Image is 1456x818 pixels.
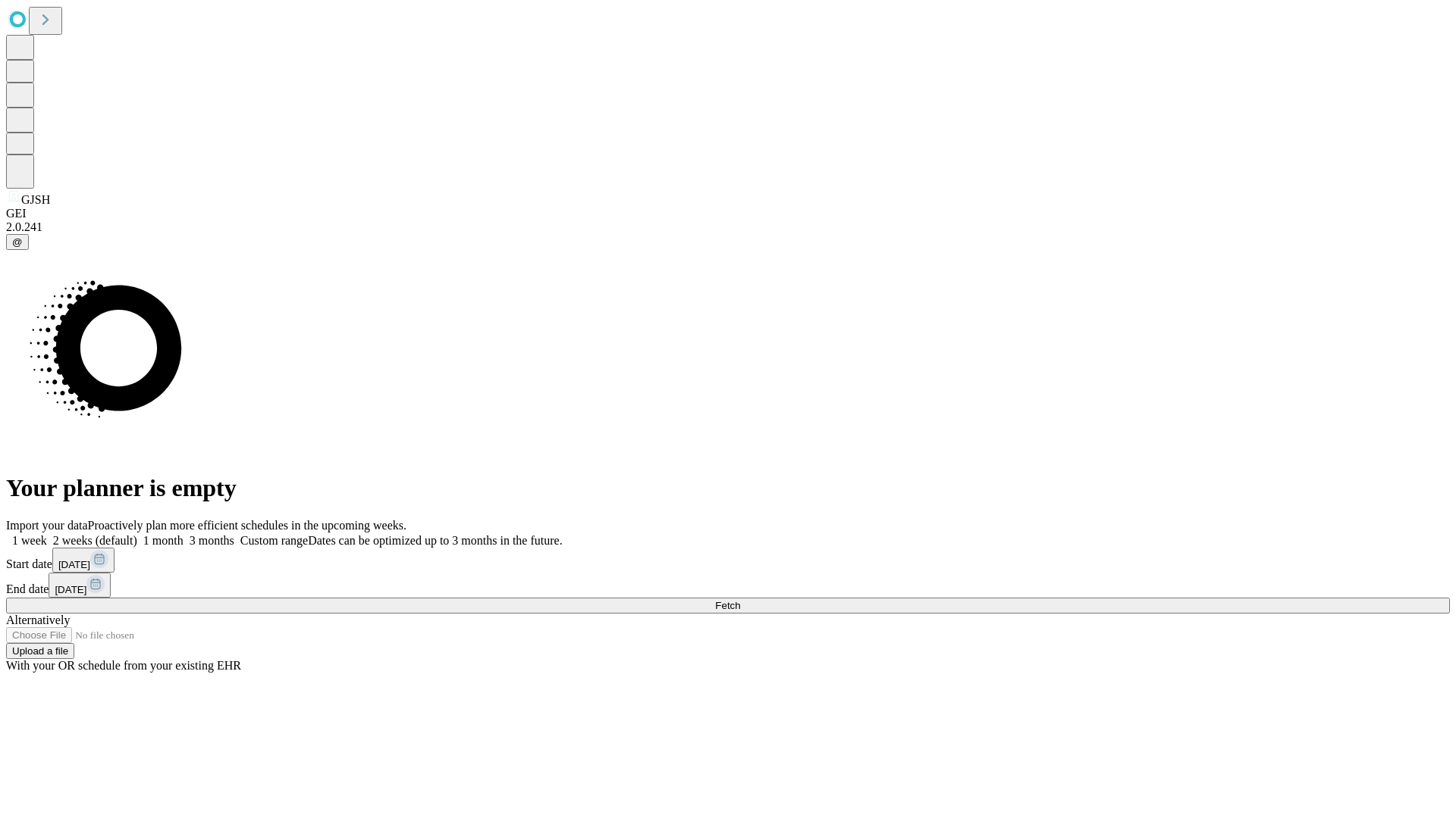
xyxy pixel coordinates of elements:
span: [DATE] [55,584,86,595]
span: 1 month [143,534,184,547]
button: Fetch [6,598,1450,613]
h1: Your planner is empty [6,474,1450,502]
span: Dates can be optimized up to 3 months in the future. [308,534,562,547]
span: Proactively plan more efficient schedules in the upcoming weeks. [88,519,406,532]
button: [DATE] [49,573,111,598]
span: Fetch [715,600,740,611]
div: 2.0.241 [6,220,1450,234]
span: Custom range [240,534,308,547]
span: [DATE] [58,559,90,570]
div: Start date [6,548,1450,573]
button: Upload a file [6,643,74,659]
div: GEI [6,207,1450,220]
span: Alternatively [6,613,70,626]
button: [DATE] [52,548,115,573]
button: @ [6,234,29,250]
div: End date [6,573,1450,598]
span: 3 months [190,534,234,547]
span: 2 weeks (default) [53,534,137,547]
span: 1 week [12,534,47,547]
span: @ [12,236,23,248]
span: With your OR schedule from your existing EHR [6,659,241,672]
span: GJSH [21,193,50,206]
span: Import your data [6,519,88,532]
